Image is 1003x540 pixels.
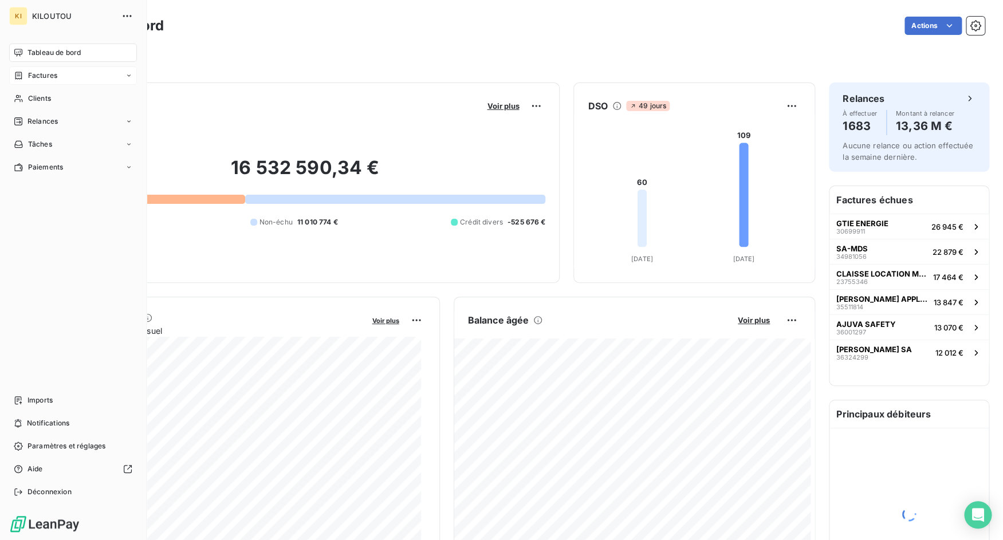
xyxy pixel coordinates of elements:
tspan: [DATE] [733,255,755,263]
span: Voir plus [738,316,770,325]
button: GTIE ENERGIE3069991126 945 € [829,214,989,239]
span: 12 012 € [935,348,963,357]
span: Notifications [27,418,69,428]
span: 49 jours [626,101,670,111]
span: GTIE ENERGIE [836,219,888,228]
span: 26 945 € [931,222,963,231]
span: Paramètres et réglages [27,441,105,451]
span: Factures [28,70,57,81]
button: [PERSON_NAME] APPLICATION3551181413 847 € [829,289,989,314]
span: 35511814 [836,303,863,310]
button: CLAISSE LOCATION MATERIEL TRAVAUX PUBLICS2375534617 464 € [829,264,989,289]
button: Voir plus [369,315,403,325]
span: CLAISSE LOCATION MATERIEL TRAVAUX PUBLICS [836,269,929,278]
span: Aide [27,464,43,474]
button: SA-MDS3498105622 879 € [829,239,989,264]
span: Clients [28,93,51,104]
span: À effectuer [843,110,877,117]
h6: Principaux débiteurs [829,400,989,428]
span: Déconnexion [27,487,72,497]
span: AJUVA SAFETY [836,320,896,329]
span: -525 676 € [508,217,546,227]
span: 11 010 774 € [297,217,338,227]
span: Montant à relancer [896,110,954,117]
button: [PERSON_NAME] SA3632429912 012 € [829,340,989,365]
img: Logo LeanPay [9,515,80,533]
span: Non-échu [259,217,293,227]
h6: DSO [588,99,607,113]
button: Actions [904,17,962,35]
h4: 1683 [843,117,877,135]
span: [PERSON_NAME] SA [836,345,912,354]
h6: Balance âgée [468,313,529,327]
button: Voir plus [734,315,773,325]
span: 36001297 [836,329,866,336]
span: Paiements [28,162,63,172]
h6: Factures échues [829,186,989,214]
h6: Relances [843,92,884,105]
span: Tâches [28,139,52,149]
tspan: [DATE] [631,255,653,263]
span: 17 464 € [933,273,963,282]
span: 30699911 [836,228,865,235]
button: AJUVA SAFETY3600129713 070 € [829,314,989,340]
span: Aucune relance ou action effectuée la semaine dernière. [843,141,973,161]
span: [PERSON_NAME] APPLICATION [836,294,929,303]
span: 23755346 [836,278,868,285]
span: Imports [27,395,53,405]
span: Tableau de bord [27,48,81,58]
a: Aide [9,460,137,478]
span: Voir plus [487,101,519,111]
h4: 13,36 M € [896,117,954,135]
span: 13 070 € [934,323,963,332]
div: KI [9,7,27,25]
button: Voir plus [483,101,522,111]
span: 13 847 € [934,298,963,307]
div: Open Intercom Messenger [964,501,992,529]
span: Crédit divers [460,217,503,227]
span: 34981056 [836,253,867,260]
span: Relances [27,116,58,127]
span: 22 879 € [933,247,963,257]
span: Voir plus [372,317,399,325]
span: 36324299 [836,354,868,361]
h2: 16 532 590,34 € [65,156,545,191]
span: SA-MDS [836,244,868,253]
span: KILOUTOU [32,11,115,21]
span: Chiffre d'affaires mensuel [65,325,364,337]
